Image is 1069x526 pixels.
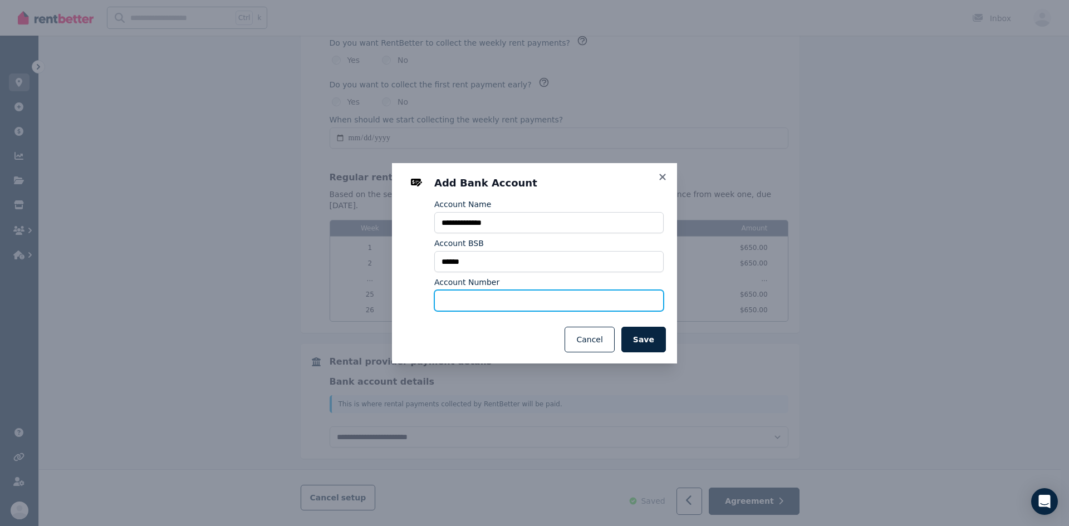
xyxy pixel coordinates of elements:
label: Account Number [434,277,499,288]
label: Account BSB [434,238,484,249]
button: Save [621,327,666,352]
label: Account Name [434,199,491,210]
div: Open Intercom Messenger [1031,488,1058,515]
h3: Add Bank Account [434,176,664,190]
button: Cancel [565,327,614,352]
